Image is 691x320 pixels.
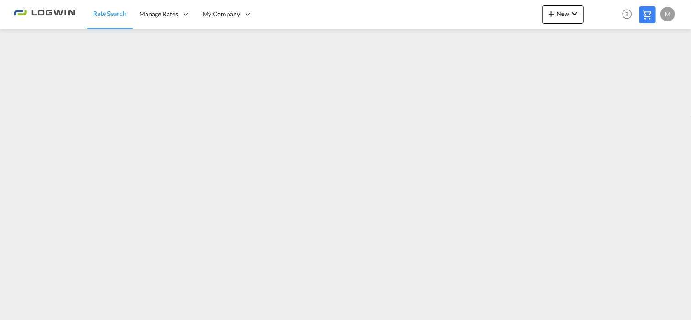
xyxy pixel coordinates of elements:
md-icon: icon-plus 400-fg [546,8,557,19]
span: New [546,10,580,17]
span: Rate Search [93,10,126,17]
md-icon: icon-chevron-down [569,8,580,19]
div: M [660,7,675,21]
span: Manage Rates [139,10,178,19]
div: Help [619,6,639,23]
button: icon-plus 400-fgNewicon-chevron-down [542,5,584,24]
img: 2761ae10d95411efa20a1f5e0282d2d7.png [14,4,75,25]
span: Help [619,6,635,22]
span: My Company [203,10,240,19]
